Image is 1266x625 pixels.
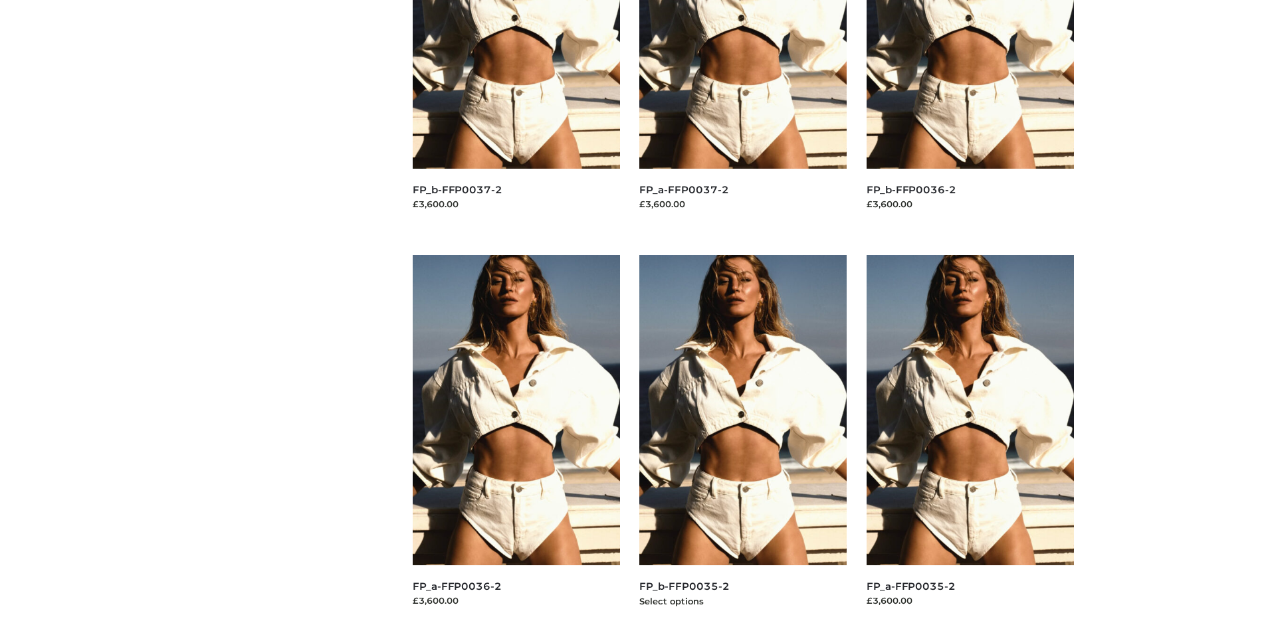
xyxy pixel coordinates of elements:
div: £3,600.00 [413,197,620,211]
div: £3,600.00 [867,197,1074,211]
div: £3,600.00 [867,594,1074,607]
a: FP_b-FFP0036-2 [867,183,956,196]
a: Select options [639,596,704,606]
div: £3,600.00 [413,594,620,607]
a: FP_a-FFP0035-2 [867,580,956,592]
a: FP_a-FFP0036-2 [413,580,502,592]
a: FP_a-FFP0037-2 [639,183,728,196]
div: £3,600.00 [639,197,847,211]
a: FP_b-FFP0037-2 [413,183,502,196]
a: FP_b-FFP0035-2 [639,580,729,592]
